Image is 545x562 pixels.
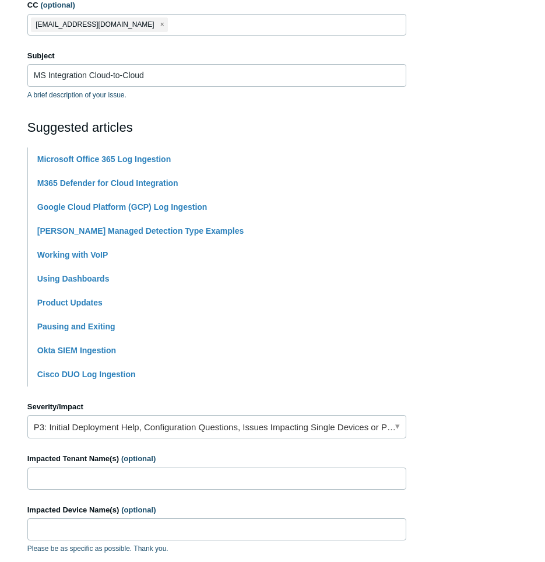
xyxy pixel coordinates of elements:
[37,178,178,188] a: M365 Defender for Cloud Integration
[37,346,116,355] a: Okta SIEM Ingestion
[37,370,136,379] a: Cisco DUO Log Ingestion
[37,298,103,307] a: Product Updates
[27,118,406,137] h2: Suggested articles
[27,453,406,465] label: Impacted Tenant Name(s)
[27,504,406,516] label: Impacted Device Name(s)
[37,274,110,283] a: Using Dashboards
[27,90,406,100] p: A brief description of your issue.
[121,505,156,514] span: (optional)
[27,50,406,62] label: Subject
[41,1,75,9] span: (optional)
[160,18,164,31] span: close
[36,18,154,31] span: [EMAIL_ADDRESS][DOMAIN_NAME]
[27,543,406,554] p: Please be as specific as possible. Thank you.
[27,415,406,438] a: P3: Initial Deployment Help, Configuration Questions, Issues Impacting Single Devices or Past Out...
[37,226,244,236] a: [PERSON_NAME] Managed Detection Type Examples
[37,202,208,212] a: Google Cloud Platform (GCP) Log Ingestion
[121,454,156,463] span: (optional)
[37,154,171,164] a: Microsoft Office 365 Log Ingestion
[37,322,115,331] a: Pausing and Exiting
[27,401,406,413] label: Severity/Impact
[37,250,108,259] a: Working with VoIP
